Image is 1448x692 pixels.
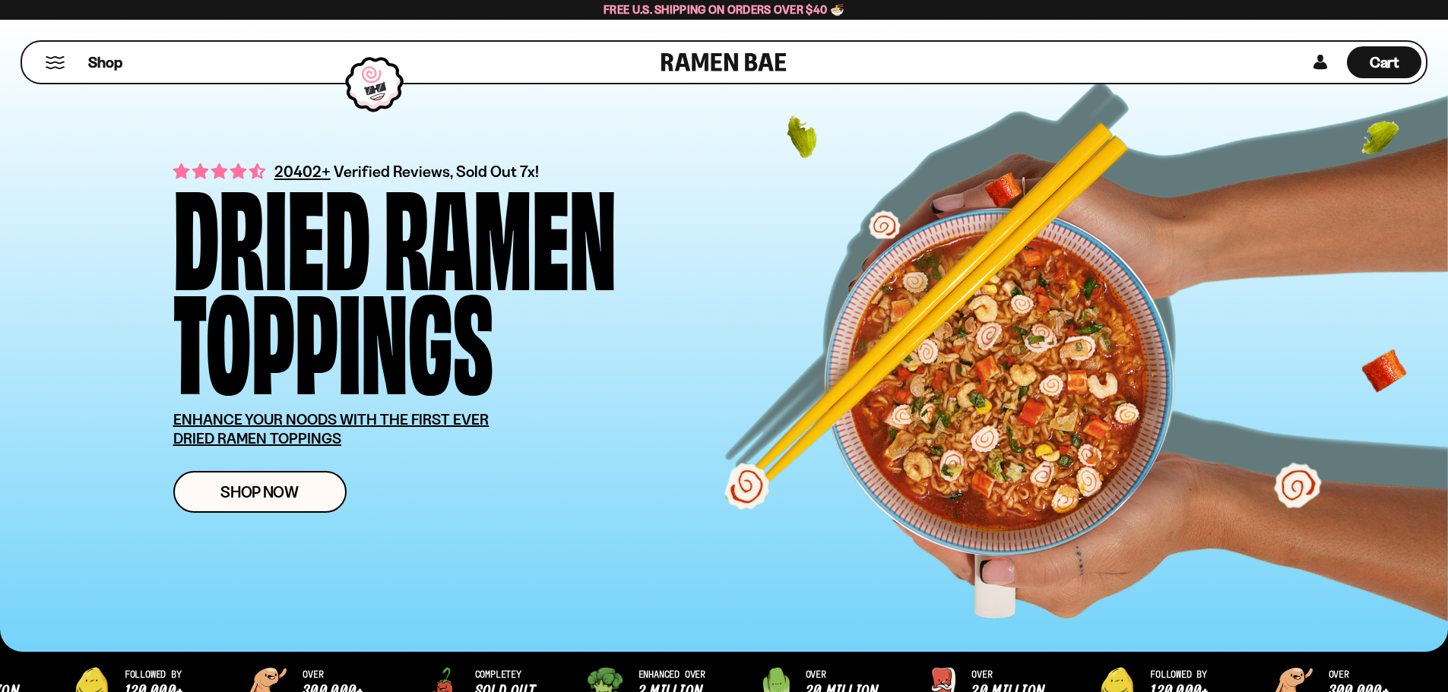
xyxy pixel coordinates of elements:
[1370,53,1399,71] span: Cart
[604,2,844,17] span: Free U.S. Shipping on Orders over $40 🍜
[173,179,370,283] div: Dried
[45,56,65,69] button: Mobile Menu Trigger
[173,471,347,513] a: Shop Now
[1347,42,1421,83] div: Cart
[88,52,122,73] span: Shop
[220,484,299,500] span: Shop Now
[173,283,493,387] div: Toppings
[384,179,616,283] div: Ramen
[173,410,490,447] u: ENHANCE YOUR NOODS WITH THE FIRST EVER DRIED RAMEN TOPPINGS
[88,46,122,78] a: Shop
